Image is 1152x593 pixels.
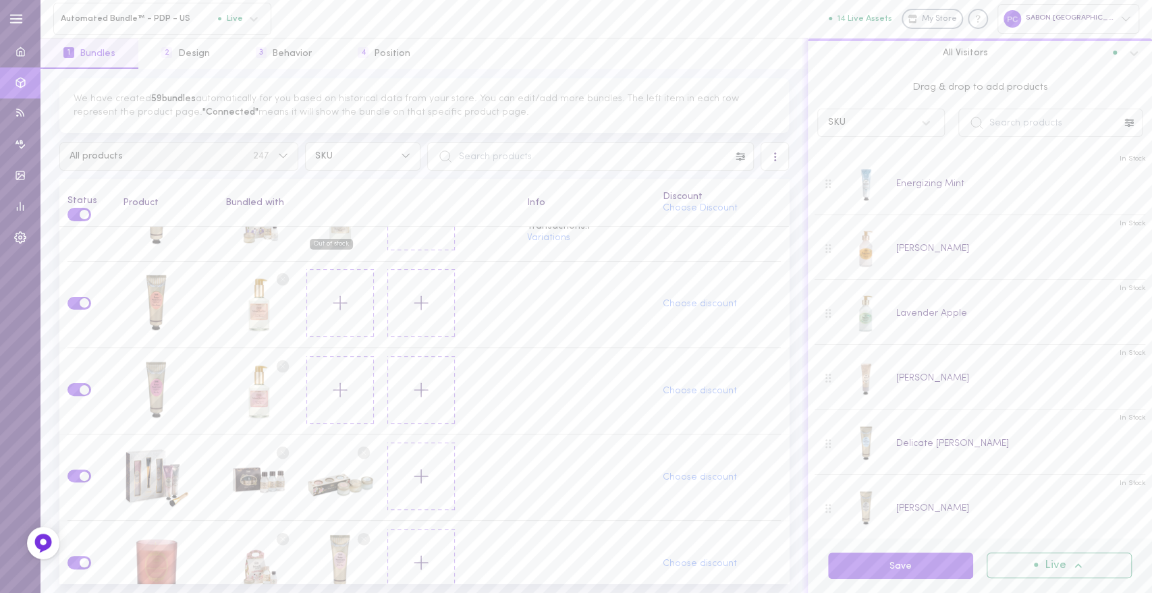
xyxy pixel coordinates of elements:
span: Live [1045,560,1066,571]
span: All Visitors [943,47,988,59]
button: Variations [527,233,570,243]
button: 4Position [335,38,433,69]
span: 59 bundles [151,94,196,104]
span: SKU [315,152,391,161]
div: Info [527,198,647,208]
div: Status [67,187,108,206]
span: 3 [256,47,267,58]
span: In Stock [1119,348,1145,358]
span: In Stock [1119,154,1145,164]
button: Choose discount [663,559,737,569]
div: Lavender Apple [896,306,966,320]
input: Search products [427,142,754,171]
button: Choose discount [663,300,737,309]
div: Bundled with [225,198,512,208]
div: We have created automatically for you based on historical data from your store. You can edit/add ... [59,78,789,133]
span: Drag & drop to add products [817,80,1143,95]
div: Rose Tea [123,356,190,426]
button: Choose discount [663,387,737,396]
button: 2Design [138,38,232,69]
span: "Connected" [202,107,258,117]
button: Live [987,553,1132,578]
div: Next Generation Mini Body Scrub Trio [306,443,374,513]
span: All products [70,152,253,161]
button: Choose Discount [663,204,738,213]
span: My Store [922,13,957,26]
div: Discount [663,192,781,202]
button: All products247 [59,142,298,171]
div: Product [123,198,209,208]
div: SKU [828,118,846,128]
button: Save [828,553,973,579]
span: Out of stock [310,239,353,250]
span: In Stock [1119,478,1145,488]
div: SABON [GEOGRAPHIC_DATA] [997,4,1139,33]
button: 3Behavior [233,38,335,69]
span: 1 [63,47,74,58]
button: 14 Live Assets [829,14,892,23]
span: In Stock [1119,413,1145,423]
div: [PERSON_NAME] [896,501,968,515]
span: Live [218,14,243,23]
button: SKU [305,142,421,171]
div: Citrus Blossom [225,269,293,339]
span: Automated Bundle™ - PDP - US [61,13,218,24]
a: My Store [902,9,963,29]
button: Choose discount [663,473,737,482]
span: 247 [253,152,269,161]
div: Knowledge center [968,9,988,29]
div: [PERSON_NAME] [896,242,968,256]
div: Energizing Mint [896,177,964,191]
span: 2 [161,47,172,58]
div: [PERSON_NAME] [896,371,968,385]
div: Delicate [PERSON_NAME] [896,436,1008,451]
div: Citrus Blossom [123,269,190,339]
button: 1Bundles [40,38,138,69]
input: Search products [958,109,1143,137]
img: Feedback Button [33,533,53,553]
span: In Stock [1119,219,1145,229]
span: In Stock [1119,283,1145,293]
div: Various Scents [225,443,293,513]
span: 4 [358,47,368,58]
a: 14 Live Assets [829,14,902,24]
div: Various Scents [123,443,190,513]
div: Rose Tea [225,356,293,426]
